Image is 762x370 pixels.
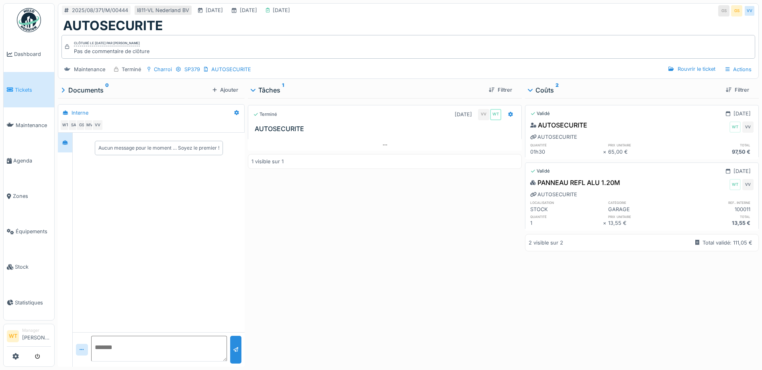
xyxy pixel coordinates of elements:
[530,206,603,213] div: STOCK
[122,66,141,73] div: Terminé
[7,330,19,342] li: WT
[455,111,472,118] div: [DATE]
[4,143,54,178] a: Agenda
[4,37,54,72] a: Dashboard
[206,6,223,14] div: [DATE]
[105,85,109,95] sup: 0
[729,179,741,190] div: WT
[718,5,729,16] div: GS
[681,214,754,219] h6: total
[4,214,54,249] a: Équipements
[98,144,219,152] div: Aucun message pour le moment … Soyez le premier !
[681,219,754,227] div: 13,55 €
[603,219,608,227] div: ×
[530,110,550,117] div: Validé
[4,285,54,320] a: Statistiques
[681,142,754,148] h6: total
[4,249,54,285] a: Stock
[17,8,41,32] img: Badge_color-CXgf-gQk.svg
[530,120,587,130] div: AUTOSECURITE
[92,119,103,131] div: VV
[530,178,620,187] div: PANNEAU REFL ALU 1.20M
[665,64,718,74] div: Rouvrir le ticket
[282,85,284,95] sup: 1
[251,85,482,95] div: Tâches
[733,110,751,117] div: [DATE]
[733,167,751,175] div: [DATE]
[76,119,87,131] div: GS
[253,111,277,118] div: Terminé
[184,66,200,73] div: SP379
[742,179,754,190] div: VV
[681,200,754,205] h6: ref. interne
[154,66,172,73] div: Charroi
[608,142,681,148] h6: prix unitaire
[486,84,515,95] div: Filtrer
[530,214,603,219] h6: quantité
[273,6,290,14] div: [DATE]
[68,119,79,131] div: SA
[74,41,140,46] div: Clôturé le [DATE] par [PERSON_NAME]
[729,121,741,133] div: WT
[703,239,752,247] div: Total validé: 111,05 €
[15,86,51,94] span: Tickets
[681,148,754,156] div: 97,50 €
[731,5,742,16] div: GS
[608,219,681,227] div: 13,55 €
[63,18,163,33] h1: AUTOSECURITE
[255,125,518,133] h3: AUTOSECURITE
[556,85,559,95] sup: 2
[608,214,681,219] h6: prix unitaire
[4,107,54,143] a: Maintenance
[22,327,51,345] li: [PERSON_NAME]
[251,158,284,165] div: 1 visible sur 1
[478,109,489,120] div: VV
[722,64,755,75] div: Actions
[744,5,755,16] div: VV
[4,72,54,107] a: Tickets
[490,109,501,120] div: WT
[72,6,128,14] div: 2025/08/371/M/00444
[608,148,681,156] div: 65,00 €
[603,148,608,156] div: ×
[608,206,681,213] div: GARAGE
[61,85,209,95] div: Documents
[742,121,754,133] div: VV
[530,142,603,148] h6: quantité
[84,119,95,131] div: MV
[530,168,550,175] div: Validé
[529,239,563,247] div: 2 visible sur 2
[137,6,189,14] div: I811-VL Nederland BV
[530,133,577,141] div: AUTOSECURITE
[13,157,51,164] span: Agenda
[14,50,51,58] span: Dashboard
[4,179,54,214] a: Zones
[15,299,51,306] span: Statistiques
[530,148,603,156] div: 01h30
[211,66,251,73] div: AUTOSECURITE
[15,263,51,271] span: Stock
[240,6,257,14] div: [DATE]
[528,85,719,95] div: Coûts
[209,84,241,95] div: Ajouter
[72,109,88,117] div: Interne
[13,192,51,200] span: Zones
[60,119,71,131] div: WT
[16,228,51,235] span: Équipements
[74,66,105,73] div: Maintenance
[723,84,752,95] div: Filtrer
[530,191,577,198] div: AUTOSECURITE
[530,200,603,205] h6: localisation
[22,327,51,333] div: Manager
[608,200,681,205] h6: catégorie
[7,327,51,347] a: WT Manager[PERSON_NAME]
[74,47,149,55] div: Pas de commentaire de clôture
[530,219,603,227] div: 1
[16,121,51,129] span: Maintenance
[681,206,754,213] div: 100011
